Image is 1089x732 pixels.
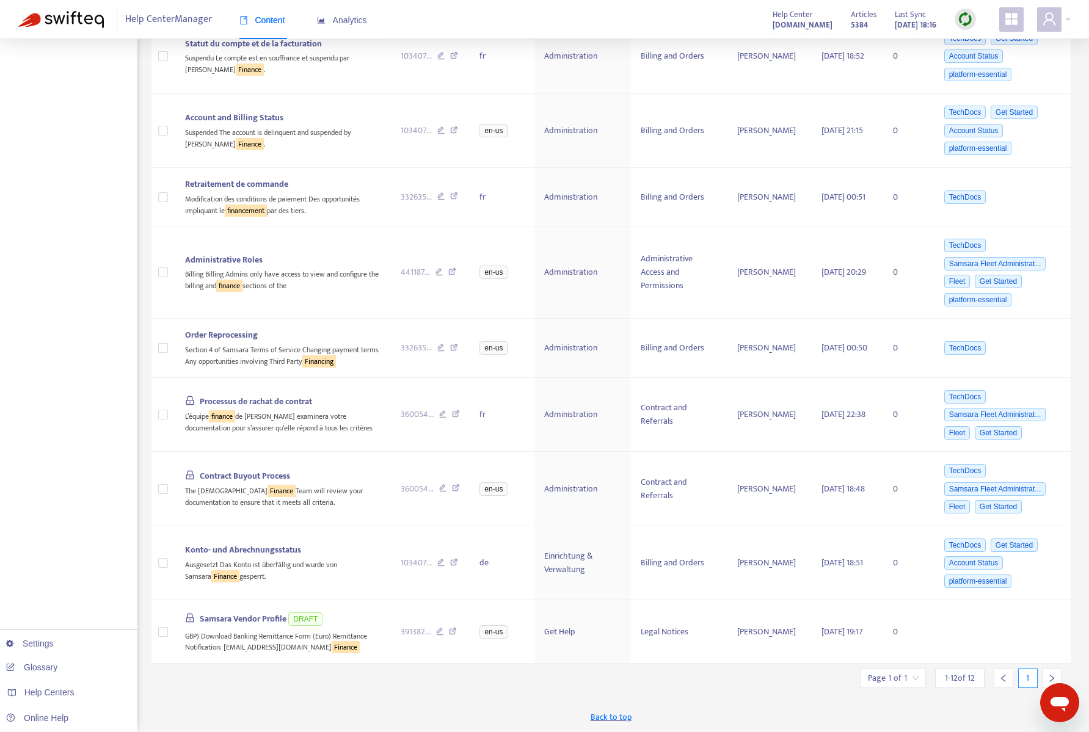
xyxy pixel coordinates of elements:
[821,265,866,279] span: [DATE] 20:29
[895,18,936,32] strong: [DATE] 18:16
[727,319,812,377] td: [PERSON_NAME]
[821,482,865,496] span: [DATE] 18:48
[185,51,381,76] div: Suspendu Le compte est en souffrance et suspendu par [PERSON_NAME] .
[944,142,1012,155] span: platform-essential
[288,612,322,626] span: DRAFT
[239,15,285,25] span: Content
[631,452,727,526] td: Contract and Referrals
[944,106,986,119] span: TechDocs
[268,485,296,497] sqkw: Finance
[470,378,534,452] td: fr
[470,168,534,226] td: fr
[851,8,876,21] span: Articles
[185,191,381,216] div: Modification des conditions de paiement Des opportunités impliquant le par des tiers.
[883,226,932,319] td: 0
[944,408,1046,421] span: Samsara Fleet Administrat...
[631,94,727,169] td: Billing and Orders
[727,226,812,319] td: [PERSON_NAME]
[944,482,1046,496] span: Samsara Fleet Administrat...
[6,662,57,672] a: Glossary
[185,342,381,367] div: Section 4 of Samsara Terms of Service Changing payment terms Any opportunities involving Third Party
[1018,669,1038,688] div: 1
[200,394,312,408] span: Processus de rachat de contrat
[944,464,986,477] span: TechDocs
[401,408,434,421] span: 360054 ...
[631,526,727,601] td: Billing and Orders
[851,18,868,32] strong: 5384
[185,37,322,51] span: Statut du compte et de la facturation
[944,190,986,204] span: TechDocs
[185,396,195,405] span: lock
[401,190,432,204] span: 332635 ...
[944,390,986,404] span: TechDocs
[185,111,283,125] span: Account and Billing Status
[727,168,812,226] td: [PERSON_NAME]
[317,16,326,24] span: area-chart
[821,556,863,570] span: [DATE] 18:51
[200,612,286,626] span: Samsara Vendor Profile
[727,20,812,94] td: [PERSON_NAME]
[185,267,381,292] div: Billing Billing Admins only have access to view and configure the billing and sections of the
[185,253,263,267] span: Administrative Roles
[24,687,75,697] span: Help Centers
[944,426,971,440] span: Fleet
[185,557,381,582] div: Ausgesetzt Das Konto ist überfällig und wurde von Samsara gesperrt.
[401,625,431,639] span: 391382 ...
[1042,12,1057,26] span: user
[236,63,264,76] sqkw: Finance
[944,124,1003,137] span: Account Status
[975,426,1022,440] span: Get Started
[200,469,290,483] span: Contract Buyout Process
[631,600,727,664] td: Legal Notices
[631,168,727,226] td: Billing and Orders
[479,341,508,355] span: en-us
[727,378,812,452] td: [PERSON_NAME]
[821,625,863,639] span: [DATE] 19:17
[591,711,632,723] span: Back to top
[821,190,865,204] span: [DATE] 00:51
[236,138,264,150] sqkw: Finance
[883,168,932,226] td: 0
[944,293,1012,306] span: platform-essential
[1004,12,1019,26] span: appstore
[944,574,1012,588] span: platform-essential
[883,526,932,601] td: 0
[401,482,434,496] span: 360054 ...
[631,20,727,94] td: Billing and Orders
[401,49,432,63] span: 103407 ...
[6,639,54,648] a: Settings
[479,482,508,496] span: en-us
[185,177,288,191] span: Retraitement de commande
[727,452,812,526] td: [PERSON_NAME]
[534,319,631,377] td: Administration
[991,106,1038,119] span: Get Started
[479,124,508,137] span: en-us
[534,226,631,319] td: Administration
[944,68,1012,81] span: platform-essential
[401,266,430,279] span: 441187 ...
[883,378,932,452] td: 0
[534,168,631,226] td: Administration
[883,20,932,94] td: 0
[727,94,812,169] td: [PERSON_NAME]
[125,8,212,31] span: Help Center Manager
[821,49,864,63] span: [DATE] 18:52
[534,600,631,664] td: Get Help
[944,500,971,513] span: Fleet
[479,625,508,639] span: en-us
[944,275,971,288] span: Fleet
[773,8,813,21] span: Help Center
[958,12,973,27] img: sync.dc5367851b00ba804db3.png
[216,280,242,292] sqkw: finance
[1047,674,1056,683] span: right
[185,408,381,433] div: L’équipe de [PERSON_NAME] examinera votre documentation pour s’assurer qu’elle répond à tous les ...
[821,123,863,137] span: [DATE] 21:15
[883,94,932,169] td: 0
[185,483,381,508] div: The [DEMOGRAPHIC_DATA] Team will review your documentation to ensure that it meets all criteria.
[18,11,104,28] img: Swifteq
[991,538,1038,552] span: Get Started
[185,628,381,653] div: GBP) Download Banking Remittance Form (Euro) Remittance Notification: [EMAIL_ADDRESS][DOMAIN_NAME]
[401,124,432,137] span: 103407 ...
[401,341,432,355] span: 332635 ...
[209,410,235,422] sqkw: finance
